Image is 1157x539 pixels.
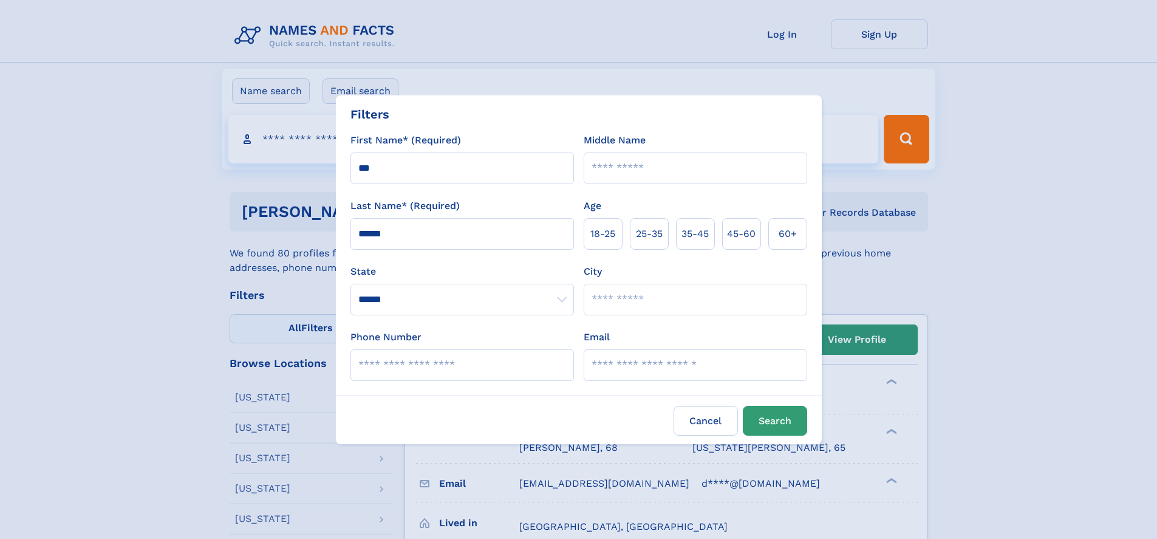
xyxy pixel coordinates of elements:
[350,133,461,148] label: First Name* (Required)
[674,406,738,436] label: Cancel
[681,227,709,241] span: 35‑45
[584,133,646,148] label: Middle Name
[350,330,422,345] label: Phone Number
[590,227,615,241] span: 18‑25
[743,406,807,436] button: Search
[584,199,601,213] label: Age
[779,227,797,241] span: 60+
[350,199,460,213] label: Last Name* (Required)
[350,264,574,279] label: State
[584,330,610,345] label: Email
[636,227,663,241] span: 25‑35
[584,264,602,279] label: City
[727,227,756,241] span: 45‑60
[350,105,389,123] div: Filters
